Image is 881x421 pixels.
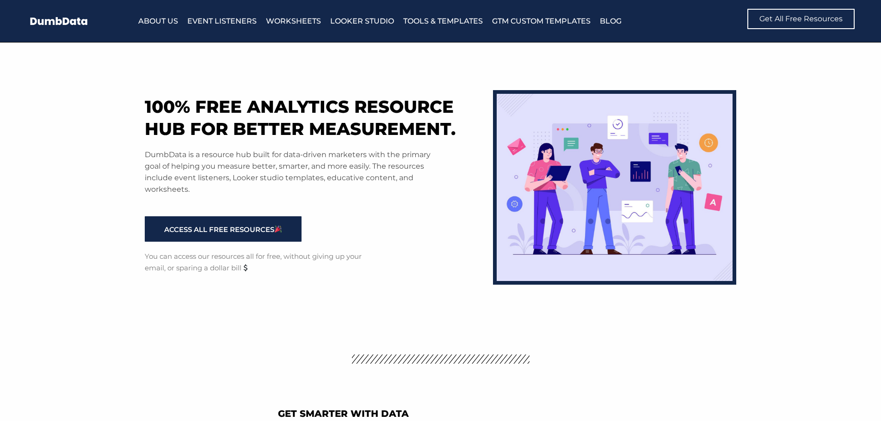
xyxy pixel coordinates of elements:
a: Event Listeners [187,15,257,28]
a: ACCESS ALL FREE RESOURCES🎉 [145,216,302,242]
p: You can access our resources all for free, without giving up your email, or sparing a dollar bill [145,251,376,274]
a: GTM Custom Templates [492,15,591,28]
h1: 100% free analytics resource hub for better measurement. [145,96,484,140]
img: 💲 [242,264,249,271]
a: Tools & Templates [403,15,483,28]
a: Worksheets [266,15,321,28]
h2: Get Smarter With Data [278,408,603,420]
a: About Us [138,15,178,28]
span: ACCESS ALL FREE RESOURCES [164,226,282,233]
a: Get All Free Resources [747,9,855,29]
span: Get All Free Resources [759,15,843,23]
a: Looker Studio [330,15,394,28]
img: 🎉 [275,226,282,232]
p: DumbData is a resource hub built for data-driven marketers with the primary goal of helping you m... [145,149,437,195]
nav: Menu [138,15,687,28]
a: Blog [600,15,622,28]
